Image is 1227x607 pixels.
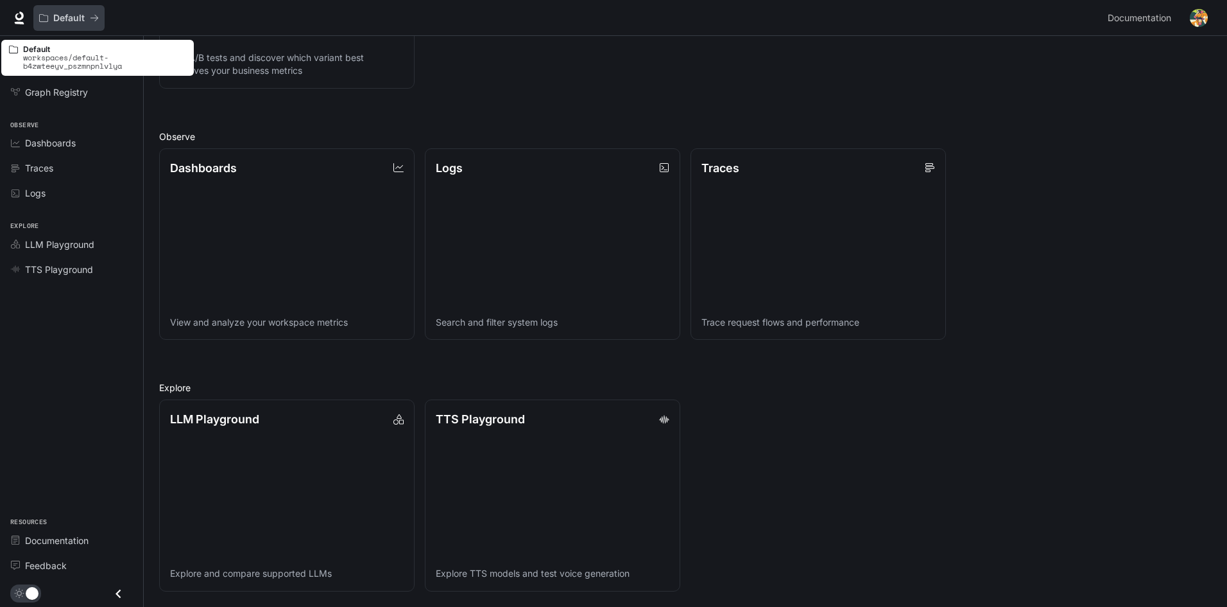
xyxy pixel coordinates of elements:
img: User avatar [1190,9,1208,27]
a: Documentation [1103,5,1181,31]
p: View and analyze your workspace metrics [170,316,404,329]
a: TTS Playground [5,258,138,281]
a: Graph Registry [5,81,138,103]
button: Close drawer [104,581,133,607]
a: TracesTrace request flows and performance [691,148,946,340]
p: Default [53,13,85,24]
p: LLM Playground [170,410,259,428]
p: TTS Playground [436,410,525,428]
span: TTS Playground [25,263,93,276]
p: workspaces/default-b4zwteeyv_pszmnpnlvlya [23,53,186,70]
p: Dashboards [170,159,237,177]
p: Run A/B tests and discover which variant best improves your business metrics [170,51,404,77]
a: LLM Playground [5,233,138,256]
a: Logs [5,182,138,204]
span: Feedback [25,559,67,572]
a: Traces [5,157,138,179]
span: Documentation [1108,10,1171,26]
span: Dashboards [25,136,76,150]
p: Explore and compare supported LLMs [170,567,404,580]
a: LogsSearch and filter system logs [425,148,680,340]
button: User avatar [1186,5,1212,31]
span: Dark mode toggle [26,586,39,600]
span: LLM Playground [25,238,94,251]
a: Feedback [5,554,138,577]
a: LLM PlaygroundExplore and compare supported LLMs [159,400,415,592]
span: Traces [25,161,53,175]
span: Documentation [25,534,89,547]
h2: Observe [159,130,1212,143]
span: Graph Registry [25,85,88,99]
p: Trace request flows and performance [701,316,935,329]
h2: Explore [159,381,1212,394]
p: Traces [701,159,739,177]
p: Search and filter system logs [436,316,669,329]
p: Logs [436,159,463,177]
a: Documentation [5,529,138,552]
span: Logs [25,186,46,200]
button: All workspaces [33,5,105,31]
p: Default [23,45,186,53]
a: TTS PlaygroundExplore TTS models and test voice generation [425,400,680,592]
a: DashboardsView and analyze your workspace metrics [159,148,415,340]
a: Dashboards [5,132,138,154]
p: Explore TTS models and test voice generation [436,567,669,580]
